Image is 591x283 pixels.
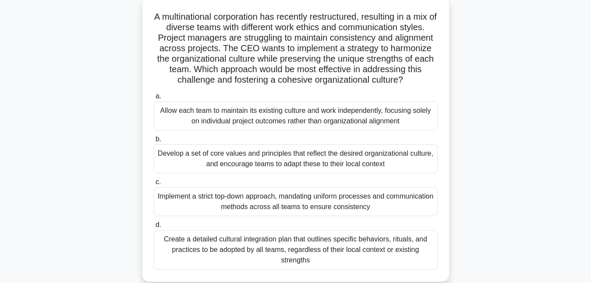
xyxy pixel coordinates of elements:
[156,178,161,185] span: c.
[156,221,161,228] span: d.
[154,230,438,269] div: Create a detailed cultural integration plan that outlines specific behaviors, rituals, and practi...
[154,101,438,130] div: Allow each team to maintain its existing culture and work independently, focusing solely on indiv...
[156,92,161,100] span: a.
[156,135,161,143] span: b.
[154,187,438,216] div: Implement a strict top-down approach, mandating uniform processes and communication methods acros...
[153,11,439,86] h5: A multinational corporation has recently restructured, resulting in a mix of diverse teams with d...
[154,144,438,173] div: Develop a set of core values and principles that reflect the desired organizational culture, and ...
